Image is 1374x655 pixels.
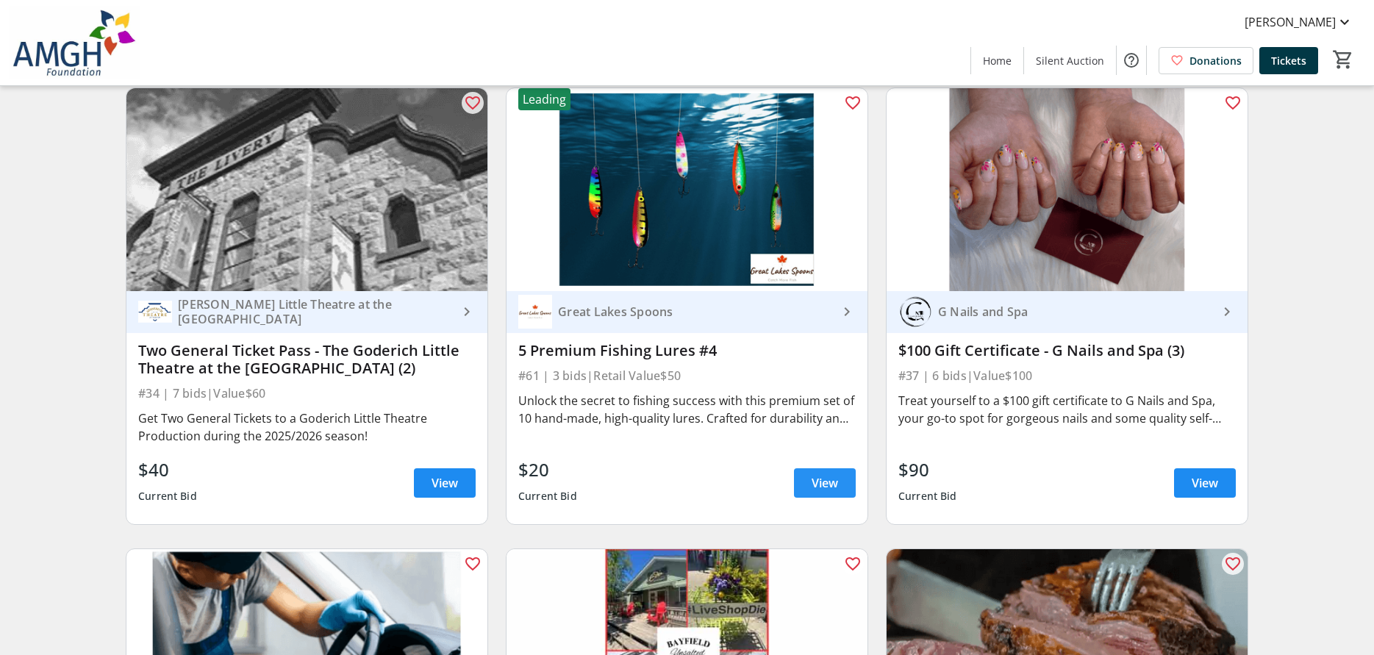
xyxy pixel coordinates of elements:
div: Leading [518,88,570,110]
a: Home [971,47,1023,74]
button: [PERSON_NAME] [1233,10,1365,34]
span: Home [983,53,1012,68]
img: Two General Ticket Pass - The Goderich Little Theatre at the Livery (2) [126,88,487,291]
div: Current Bid [518,483,577,509]
mat-icon: favorite_outline [844,555,862,573]
div: $100 Gift Certificate - G Nails and Spa (3) [898,342,1236,359]
div: #37 | 6 bids | Value $100 [898,365,1236,386]
span: [PERSON_NAME] [1245,13,1336,31]
div: [PERSON_NAME] Little Theatre at the [GEOGRAPHIC_DATA] [172,297,458,326]
a: View [414,468,476,498]
button: Help [1117,46,1146,75]
div: Treat yourself to a $100 gift certificate to G Nails and Spa, your go-to spot for gorgeous nails ... [898,392,1236,427]
div: Unlock the secret to fishing success with this premium set of 10 hand-made, high-quality lures. C... [518,392,856,427]
mat-icon: keyboard_arrow_right [458,303,476,321]
mat-icon: keyboard_arrow_right [838,303,856,321]
div: G Nails and Spa [932,304,1218,319]
div: 5 Premium Fishing Lures #4 [518,342,856,359]
button: Cart [1330,46,1356,73]
mat-icon: favorite_outline [844,94,862,112]
span: Silent Auction [1036,53,1104,68]
div: $20 [518,457,577,483]
img: G Nails and Spa [898,295,932,329]
a: Silent Auction [1024,47,1116,74]
img: $100 Gift Certificate - G Nails and Spa (3) [887,88,1248,291]
div: #61 | 3 bids | Retail Value $50 [518,365,856,386]
span: View [1192,474,1218,492]
a: Tickets [1259,47,1318,74]
a: Great Lakes SpoonsGreat Lakes Spoons [507,291,867,333]
img: Goderich Little Theatre at the Livery [138,295,172,329]
mat-icon: favorite_outline [464,555,482,573]
div: Current Bid [898,483,957,509]
img: Alexandra Marine & General Hospital Foundation's Logo [9,6,140,79]
mat-icon: favorite_outline [1224,555,1242,573]
img: 5 Premium Fishing Lures #4 [507,88,867,291]
a: Goderich Little Theatre at the Livery[PERSON_NAME] Little Theatre at the [GEOGRAPHIC_DATA] [126,291,487,333]
span: View [812,474,838,492]
a: G Nails and Spa G Nails and Spa [887,291,1248,333]
div: $90 [898,457,957,483]
mat-icon: keyboard_arrow_right [1218,303,1236,321]
mat-icon: favorite_outline [464,94,482,112]
img: Great Lakes Spoons [518,295,552,329]
span: Donations [1189,53,1242,68]
div: $40 [138,457,197,483]
div: Great Lakes Spoons [552,304,838,319]
div: Get Two General Tickets to a Goderich Little Theatre Production during the 2025/2026 season! [138,409,476,445]
a: Donations [1159,47,1253,74]
div: Two General Ticket Pass - The Goderich Little Theatre at the [GEOGRAPHIC_DATA] (2) [138,342,476,377]
div: #34 | 7 bids | Value $60 [138,383,476,404]
a: View [794,468,856,498]
mat-icon: favorite_outline [1224,94,1242,112]
span: Tickets [1271,53,1306,68]
a: View [1174,468,1236,498]
div: Current Bid [138,483,197,509]
span: View [432,474,458,492]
